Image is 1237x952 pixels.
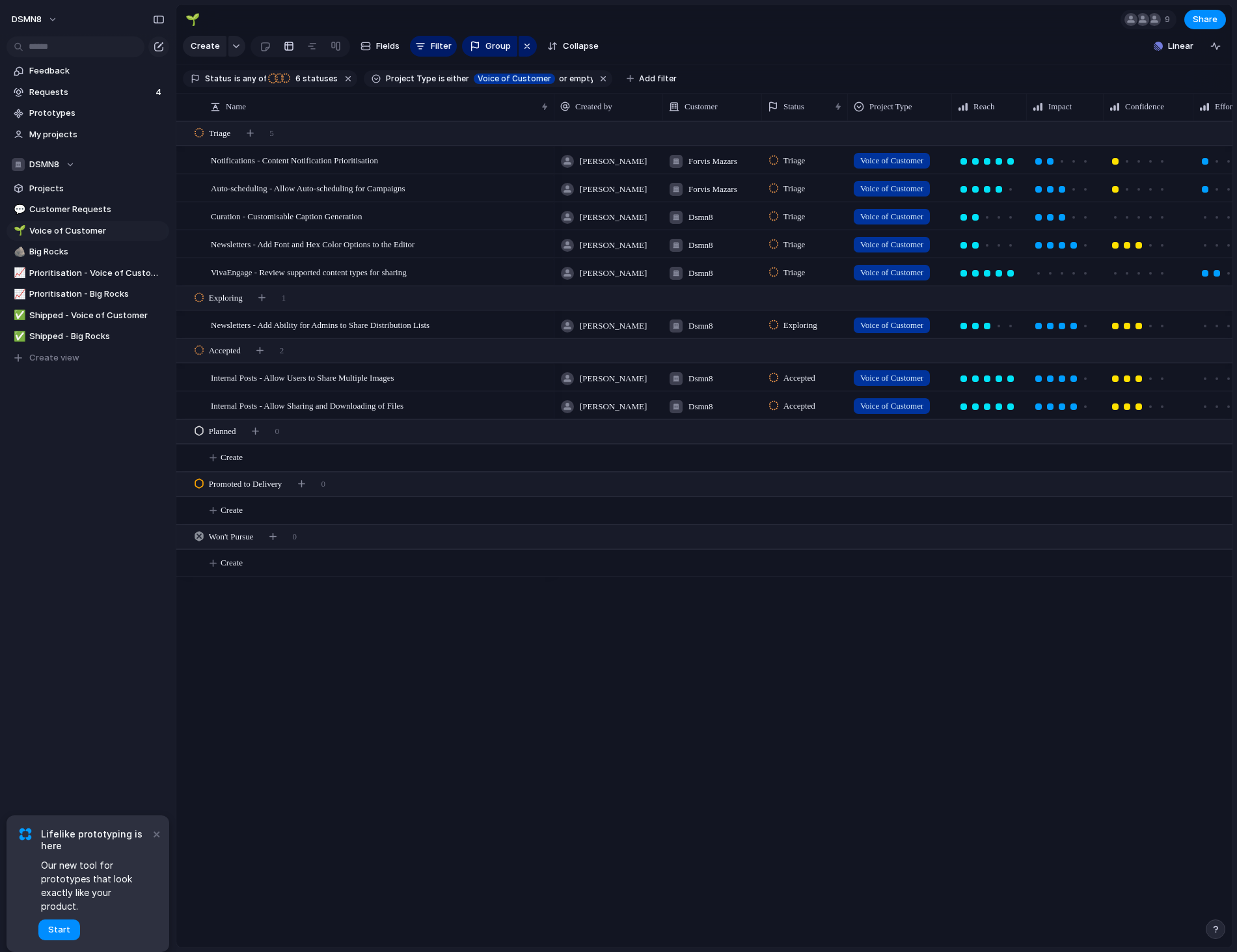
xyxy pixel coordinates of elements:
[1168,40,1193,53] span: Linear
[860,266,923,279] span: Voice of Customer
[688,372,713,385] span: Dsmn8
[783,319,817,332] span: Exploring
[12,13,42,26] span: DSMN8
[783,182,805,195] span: Triage
[29,128,165,141] span: My projects
[580,267,647,280] span: [PERSON_NAME]
[439,73,445,85] span: is
[29,330,165,343] span: Shipped - Big Rocks
[282,292,286,305] span: 1
[688,267,713,280] span: Dsmn8
[211,236,415,251] span: Newsletters - Add Font and Hex Color Options to the Editor
[688,239,713,252] span: Dsmn8
[292,74,303,83] span: 6
[7,242,169,262] a: 🪨Big Rocks
[12,330,25,343] button: ✅
[7,348,169,368] button: Create view
[688,183,737,196] span: Forvis Mazars
[542,36,604,57] button: Collapse
[7,103,169,123] a: Prototypes
[355,36,405,57] button: Fields
[232,72,269,86] button: isany of
[14,202,23,217] div: 💬
[688,320,713,333] span: Dsmn8
[211,264,407,279] span: VivaEngage - Review supported content types for sharing
[7,327,169,346] a: ✅Shipped - Big Rocks
[386,73,436,85] span: Project Type
[445,73,470,85] span: either
[38,919,80,940] button: Start
[462,36,517,57] button: Group
[226,100,246,113] span: Name
[7,306,169,325] a: ✅Shipped - Voice of Customer
[209,478,282,491] span: Promoted to Delivery
[29,267,165,280] span: Prioritisation - Voice of Customer
[29,309,165,322] span: Shipped - Voice of Customer
[241,73,266,85] span: any of
[860,372,923,385] span: Voice of Customer
[860,400,923,413] span: Voice of Customer
[211,152,378,167] span: Notifications - Content Notification Prioritisation
[7,61,169,81] a: Feedback
[1125,100,1164,113] span: Confidence
[29,224,165,238] span: Voice of Customer
[860,182,923,195] span: Voice of Customer
[275,425,280,438] span: 0
[7,83,169,102] a: Requests4
[280,344,284,357] span: 2
[12,203,25,216] button: 💬
[29,107,165,120] span: Prototypes
[29,182,165,195] span: Projects
[639,73,677,85] span: Add filter
[12,245,25,258] button: 🪨
[29,203,165,216] span: Customer Requests
[1193,13,1217,26] span: Share
[269,127,274,140] span: 5
[7,200,169,219] a: 💬Customer Requests
[860,154,923,167] span: Voice of Customer
[7,155,169,174] button: DSMN8
[209,530,254,543] span: Won't Pursue
[29,86,152,99] span: Requests
[29,288,165,301] span: Prioritisation - Big Rocks
[436,72,473,86] button: iseither
[619,70,685,88] button: Add filter
[211,398,403,413] span: Internal Posts - Allow Sharing and Downloading of Files
[12,224,25,238] button: 🌱
[209,344,241,357] span: Accepted
[14,329,23,344] div: ✅
[783,400,815,413] span: Accepted
[7,125,169,144] a: My projects
[14,308,23,323] div: ✅
[783,238,805,251] span: Triage
[211,370,394,385] span: Internal Posts - Allow Users to Share Multiple Images
[376,40,400,53] span: Fields
[580,155,647,168] span: [PERSON_NAME]
[580,400,647,413] span: [PERSON_NAME]
[860,238,923,251] span: Voice of Customer
[12,309,25,322] button: ✅
[12,267,25,280] button: 📈
[783,210,805,223] span: Triage
[41,858,150,913] span: Our new tool for prototypes that look exactly like your product.
[485,40,511,53] span: Group
[1184,10,1226,29] button: Share
[860,319,923,332] span: Voice of Customer
[688,400,713,413] span: Dsmn8
[209,292,243,305] span: Exploring
[7,221,169,241] a: 🌱Voice of Customer
[234,73,241,85] span: is
[29,245,165,258] span: Big Rocks
[1215,100,1235,113] span: Effort
[688,211,713,224] span: Dsmn8
[292,73,338,85] span: statuses
[7,284,169,304] div: 📈Prioritisation - Big Rocks
[29,351,79,364] span: Create view
[185,10,200,28] div: 🌱
[557,73,593,85] span: or empty
[783,372,815,385] span: Accepted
